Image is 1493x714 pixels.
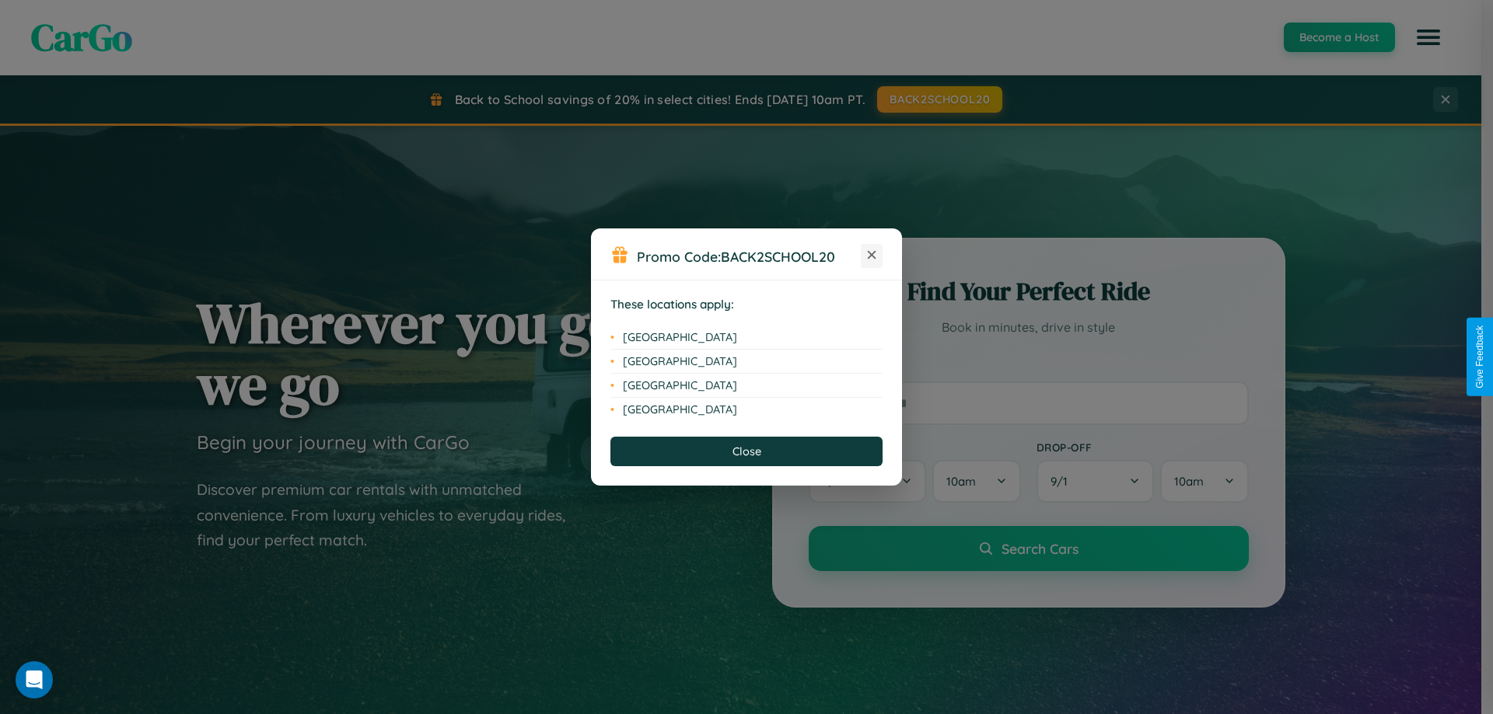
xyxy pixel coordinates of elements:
[610,437,883,466] button: Close
[610,297,734,312] strong: These locations apply:
[721,248,835,265] b: BACK2SCHOOL20
[610,374,883,398] li: [GEOGRAPHIC_DATA]
[610,350,883,374] li: [GEOGRAPHIC_DATA]
[610,398,883,421] li: [GEOGRAPHIC_DATA]
[1474,326,1485,388] div: Give Feedback
[16,661,53,698] div: Open Intercom Messenger
[610,326,883,350] li: [GEOGRAPHIC_DATA]
[637,248,861,265] h3: Promo Code:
